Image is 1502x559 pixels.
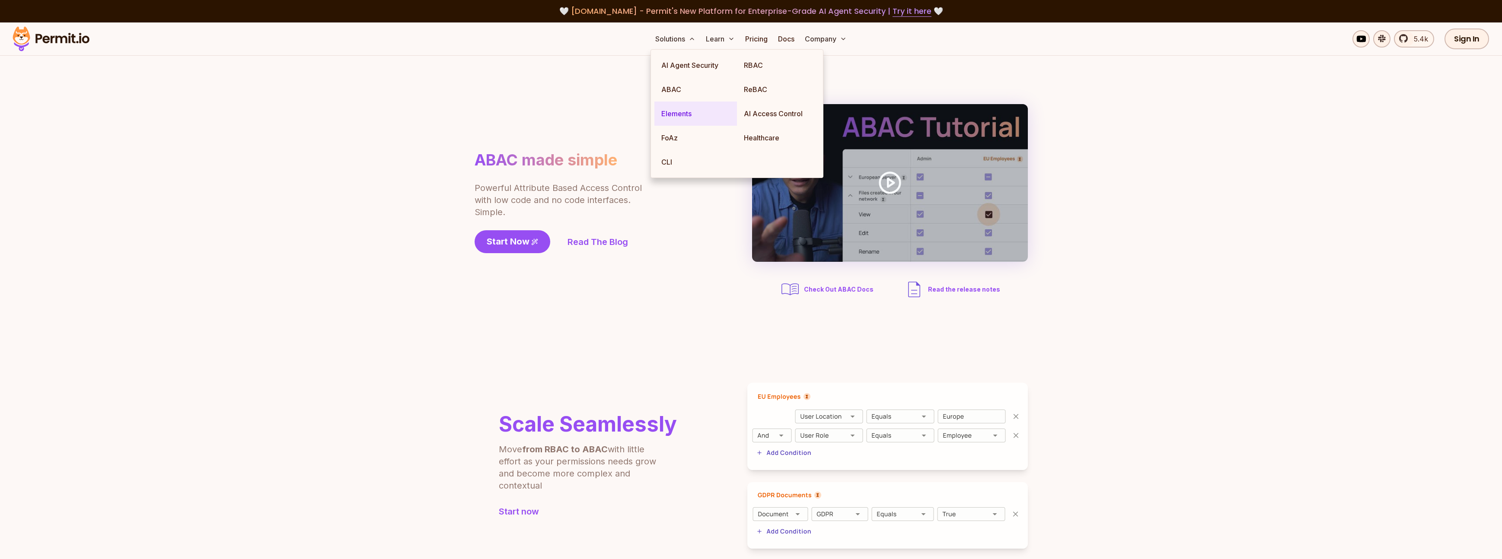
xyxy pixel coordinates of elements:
a: Read the release notes [904,279,1000,300]
a: ReBAC [737,77,820,102]
b: from RBAC to ABAC [522,444,608,454]
a: Start now [499,505,677,518]
a: Try it here [893,6,931,17]
div: 🤍 🤍 [21,5,1481,17]
a: Read The Blog [568,236,628,248]
a: FoAz [654,126,737,150]
a: Healthcare [737,126,820,150]
a: Start Now [475,230,550,253]
h1: ABAC made simple [475,150,617,170]
img: Permit logo [9,24,93,54]
a: Docs [775,30,798,48]
button: Solutions [652,30,699,48]
a: ABAC [654,77,737,102]
span: Start Now [487,235,529,248]
a: CLI [654,150,737,174]
span: Read the release notes [928,285,1000,294]
span: [DOMAIN_NAME] - Permit's New Platform for Enterprise-Grade AI Agent Security | [571,6,931,16]
p: Move with little effort as your permissions needs grow and become more complex and contextual [499,443,667,492]
a: Sign In [1445,29,1489,49]
a: AI Agent Security [654,53,737,77]
button: Company [801,30,850,48]
a: AI Access Control [737,102,820,126]
button: Learn [702,30,738,48]
img: description [904,279,925,300]
a: Pricing [742,30,771,48]
a: Check Out ABAC Docs [780,279,876,300]
img: abac docs [780,279,800,300]
span: 5.4k [1409,34,1428,44]
a: RBAC [737,53,820,77]
p: Powerful Attribute Based Access Control with low code and no code interfaces. Simple. [475,182,643,218]
a: Elements [654,102,737,126]
span: Check Out ABAC Docs [804,285,874,294]
h2: Scale Seamlessly [499,414,677,435]
a: 5.4k [1394,30,1434,48]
